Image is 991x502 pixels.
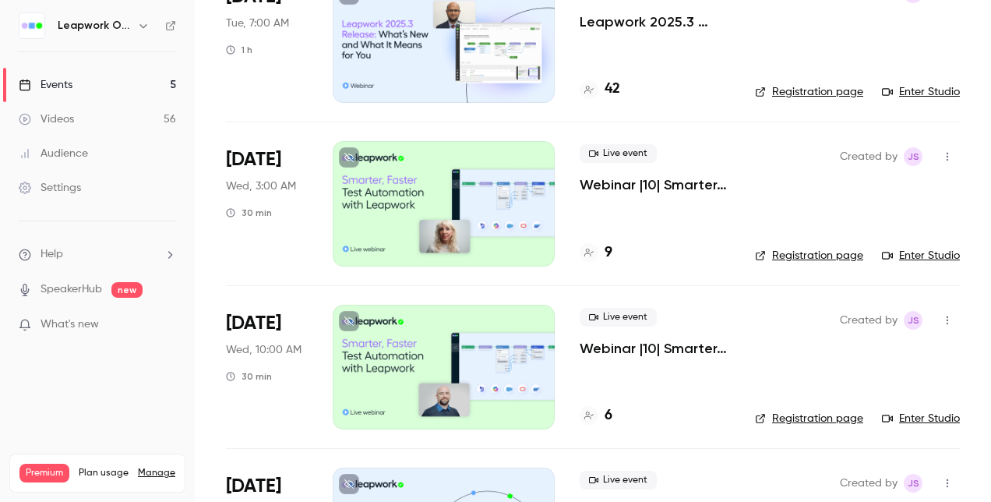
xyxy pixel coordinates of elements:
h4: 42 [605,79,620,100]
a: Enter Studio [882,411,960,426]
div: Oct 29 Wed, 10:00 AM (Europe/London) [226,141,308,266]
div: Events [19,77,72,93]
span: Plan usage [79,467,129,479]
span: Wed, 10:00 AM [226,342,302,358]
a: 6 [580,405,612,426]
span: Live event [580,308,657,327]
div: 30 min [226,207,272,219]
a: Enter Studio [882,84,960,100]
div: Audience [19,146,88,161]
span: Created by [840,474,898,493]
a: Leapwork 2025.3 Release: What’s New and What It Means for You [580,12,730,31]
span: Tue, 7:00 AM [226,16,289,31]
a: 42 [580,79,620,100]
a: Registration page [755,411,863,426]
div: Oct 29 Wed, 10:00 AM (America/Los Angeles) [226,305,308,430]
a: SpeakerHub [41,281,102,298]
a: 9 [580,242,612,263]
h4: 6 [605,405,612,426]
span: [DATE] [226,474,281,499]
li: help-dropdown-opener [19,246,176,263]
span: Premium [19,464,69,483]
span: Live event [580,144,657,163]
a: Registration page [755,84,863,100]
span: JS [908,147,919,166]
span: Jaynesh Singh [904,147,922,166]
span: Jaynesh Singh [904,474,922,493]
span: JS [908,311,919,330]
h6: Leapwork Online Event [58,18,131,34]
span: Help [41,246,63,263]
h4: 9 [605,242,612,263]
span: Wed, 3:00 AM [226,179,296,194]
span: Created by [840,311,898,330]
span: Created by [840,147,898,166]
a: Manage [138,467,175,479]
span: Live event [580,471,657,490]
div: Settings [19,180,81,196]
span: JS [908,474,919,493]
span: What's new [41,316,99,333]
a: Webinar |10| Smarter, Faster Test Automation with Leapwork | US | Q4 2025 [580,339,730,358]
a: Enter Studio [882,248,960,263]
iframe: Noticeable Trigger [157,318,176,332]
div: Videos [19,111,74,127]
img: Leapwork Online Event [19,13,44,38]
a: Registration page [755,248,863,263]
span: new [111,282,143,298]
div: 1 h [226,44,252,56]
a: Webinar |10| Smarter, Faster Test Automation with Leapwork | EMEA | Q4 2025 [580,175,730,194]
span: [DATE] [226,147,281,172]
div: 30 min [226,370,272,383]
span: [DATE] [226,311,281,336]
span: Jaynesh Singh [904,311,922,330]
